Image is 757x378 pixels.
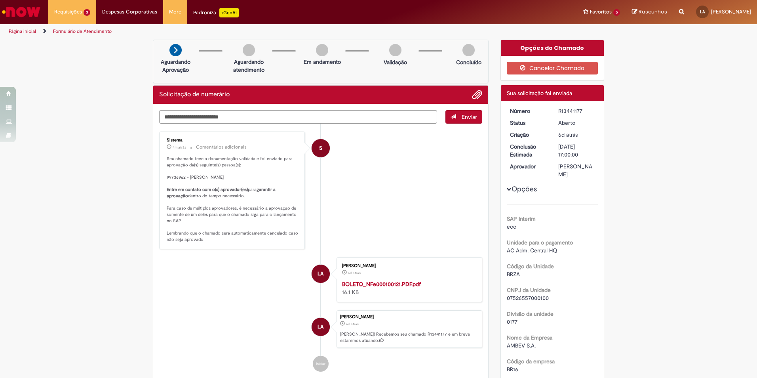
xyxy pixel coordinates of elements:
span: [PERSON_NAME] [711,8,751,15]
b: Entre em contato com o(s) aprovador(es) [167,187,248,193]
span: 5 [613,9,620,16]
img: img-circle-grey.png [389,44,401,56]
dt: Status [504,119,553,127]
a: Página inicial [9,28,36,34]
img: img-circle-grey.png [243,44,255,56]
p: Aguardando Aprovação [156,58,195,74]
span: Favoritos [590,8,612,16]
span: BRZA [507,271,520,278]
div: 16.1 KB [342,280,474,296]
span: 07526557000100 [507,294,549,302]
span: Despesas Corporativas [102,8,157,16]
time: 22/08/2025 17:48:17 [348,271,361,275]
div: [PERSON_NAME] [342,263,474,268]
b: SAP Interim [507,215,536,222]
h2: Solicitação de numerário Histórico de tíquete [159,91,230,98]
button: Cancelar Chamado [507,62,598,74]
div: Liliana Almeida [312,265,330,283]
small: Comentários adicionais [196,144,247,151]
span: AMBEV S.A. [507,342,536,349]
span: AC Adm. Central HQ [507,247,557,254]
time: 22/08/2025 17:49:04 [558,131,578,138]
dt: Aprovador [504,162,553,170]
ul: Trilhas de página [6,24,499,39]
span: 3 [84,9,90,16]
div: Aberto [558,119,595,127]
img: img-circle-grey.png [462,44,475,56]
span: ecc [507,223,516,230]
button: Adicionar anexos [472,90,482,100]
span: 6d atrás [348,271,361,275]
span: LA [318,317,323,336]
span: Rascunhos [639,8,667,15]
div: Sistema [167,138,299,143]
span: 6d atrás [558,131,578,138]
div: [PERSON_NAME] [558,162,595,178]
b: CNPJ da Unidade [507,286,551,294]
span: Enviar [462,113,477,120]
img: img-circle-grey.png [316,44,328,56]
p: Concluído [456,58,481,66]
span: More [169,8,181,16]
div: 22/08/2025 17:49:04 [558,131,595,139]
dt: Criação [504,131,553,139]
time: 22/08/2025 17:49:04 [346,322,359,326]
dt: Conclusão Estimada [504,143,553,158]
img: ServiceNow [1,4,42,20]
div: [PERSON_NAME] [340,315,478,319]
textarea: Digite sua mensagem aqui... [159,110,437,124]
b: Unidade para o pagamento [507,239,573,246]
span: BR16 [507,366,518,373]
p: Validação [384,58,407,66]
a: BOLETO_NFe000100121.PDF.pdf [342,281,421,288]
p: +GenAi [219,8,239,17]
span: 0177 [507,318,517,325]
b: Divisão da unidade [507,310,553,317]
b: garantir a aprovação [167,187,277,199]
div: R13441177 [558,107,595,115]
div: Liliana Almeida [312,318,330,336]
span: 6d atrás [346,322,359,326]
li: Liliana Almeida [159,310,482,348]
span: Sua solicitação foi enviada [507,90,572,97]
p: Seu chamado teve a documentação validada e foi enviado para aprovação da(s) seguinte(s) pessoa(s)... [167,156,299,243]
a: Formulário de Atendimento [53,28,112,34]
b: Nome da Empresa [507,334,552,341]
span: 4m atrás [173,145,186,150]
button: Enviar [445,110,482,124]
b: Código da empresa [507,358,555,365]
dt: Número [504,107,553,115]
p: [PERSON_NAME]! Recebemos seu chamado R13441177 e em breve estaremos atuando. [340,331,478,344]
p: Aguardando atendimento [230,58,268,74]
div: System [312,139,330,157]
img: arrow-next.png [169,44,182,56]
div: Padroniza [193,8,239,17]
b: Código da Unidade [507,263,554,270]
span: S [319,139,322,158]
p: Em andamento [304,58,341,66]
span: LA [700,9,705,14]
time: 28/08/2025 17:11:10 [173,145,186,150]
span: Requisições [54,8,82,16]
span: LA [318,264,323,283]
div: Opções do Chamado [501,40,604,56]
div: [DATE] 17:00:00 [558,143,595,158]
a: Rascunhos [632,8,667,16]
